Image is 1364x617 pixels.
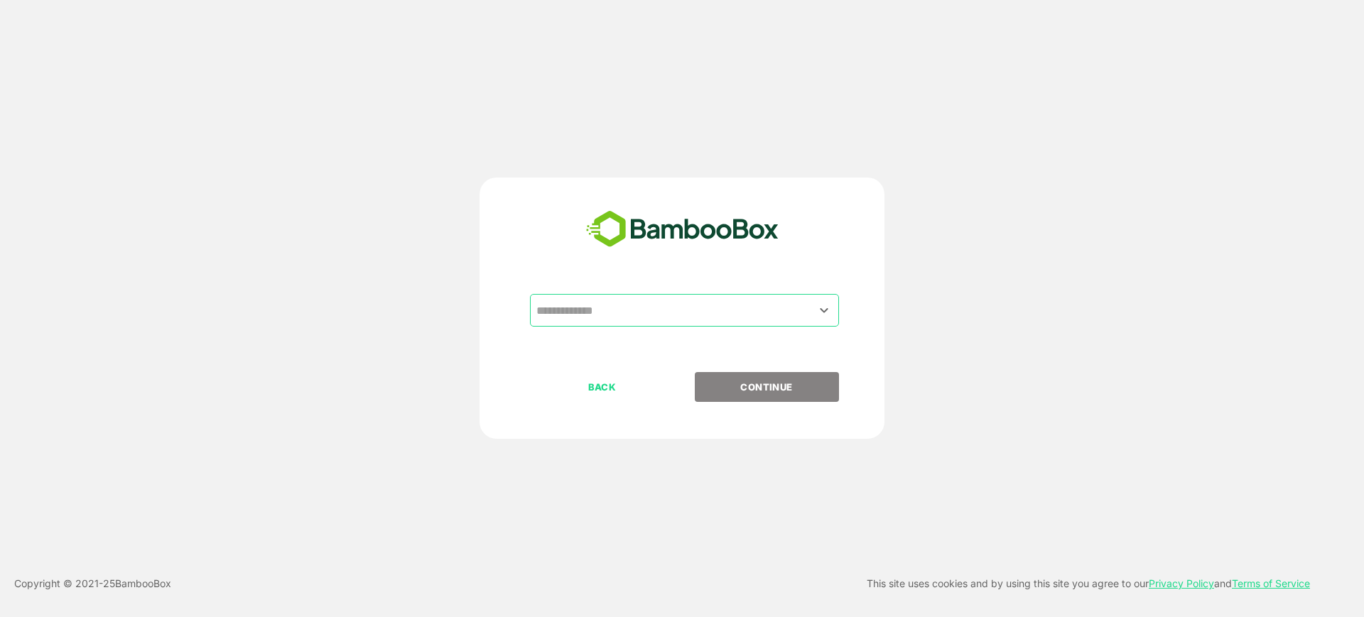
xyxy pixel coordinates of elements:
img: bamboobox [578,206,786,253]
p: Copyright © 2021- 25 BambooBox [14,575,171,592]
button: CONTINUE [695,372,839,402]
button: Open [815,300,834,320]
p: CONTINUE [695,379,838,395]
p: This site uses cookies and by using this site you agree to our and [867,575,1310,592]
p: BACK [531,379,673,395]
a: Privacy Policy [1149,577,1214,589]
a: Terms of Service [1232,577,1310,589]
button: BACK [530,372,674,402]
